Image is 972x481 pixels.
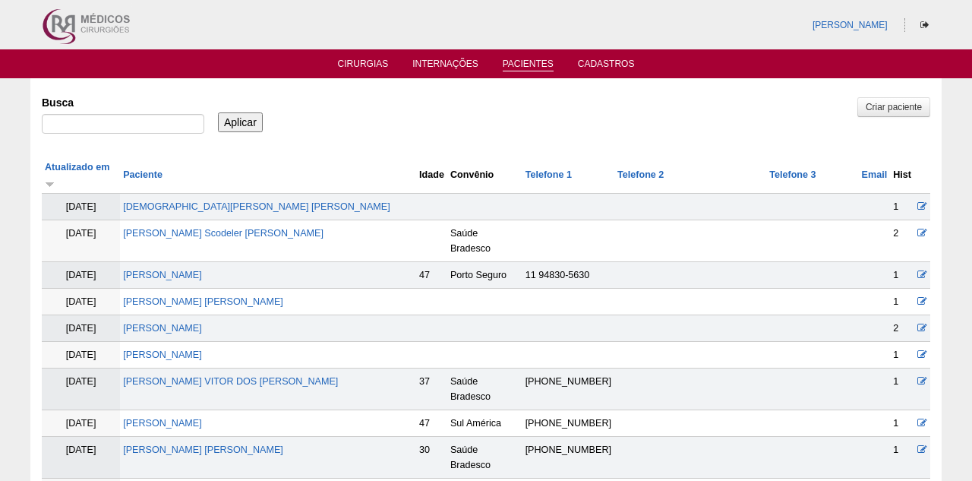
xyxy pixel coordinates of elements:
[45,179,55,188] img: ordem crescente
[45,162,109,188] a: Atualizado em
[412,59,478,74] a: Internações
[522,369,614,410] td: [PHONE_NUMBER]
[42,289,120,315] td: [DATE]
[447,410,522,437] td: Sul América
[503,59,554,71] a: Pacientes
[123,296,283,307] a: [PERSON_NAME] [PERSON_NAME]
[890,369,914,410] td: 1
[522,437,614,479] td: [PHONE_NUMBER]
[920,21,929,30] i: Sair
[522,262,614,289] td: 11 94830-5630
[218,112,263,132] input: Aplicar
[42,95,204,110] label: Busca
[447,220,522,262] td: Saúde Bradesco
[42,315,120,342] td: [DATE]
[769,169,816,180] a: Telefone 3
[447,262,522,289] td: Porto Seguro
[42,410,120,437] td: [DATE]
[123,270,202,280] a: [PERSON_NAME]
[42,342,120,369] td: [DATE]
[123,376,338,387] a: [PERSON_NAME] VITOR DOS [PERSON_NAME]
[123,228,323,239] a: [PERSON_NAME] Scodeler [PERSON_NAME]
[890,342,914,369] td: 1
[447,369,522,410] td: Saúde Bradesco
[890,157,914,194] th: Hist
[42,220,120,262] td: [DATE]
[890,315,914,342] td: 2
[857,97,930,117] a: Criar paciente
[617,169,664,180] a: Telefone 2
[416,262,447,289] td: 47
[416,410,447,437] td: 47
[890,410,914,437] td: 1
[813,20,888,30] a: [PERSON_NAME]
[123,445,283,455] a: [PERSON_NAME] [PERSON_NAME]
[890,194,914,220] td: 1
[447,157,522,194] th: Convênio
[42,262,120,289] td: [DATE]
[447,437,522,479] td: Saúde Bradesco
[890,289,914,315] td: 1
[416,157,447,194] th: Idade
[42,194,120,220] td: [DATE]
[42,437,120,479] td: [DATE]
[123,350,202,360] a: [PERSON_NAME]
[123,418,202,429] a: [PERSON_NAME]
[522,410,614,437] td: [PHONE_NUMBER]
[416,437,447,479] td: 30
[123,201,390,212] a: [DEMOGRAPHIC_DATA][PERSON_NAME] [PERSON_NAME]
[890,437,914,479] td: 1
[890,262,914,289] td: 1
[123,323,202,334] a: [PERSON_NAME]
[42,114,204,134] input: Digite os termos que você deseja procurar.
[890,220,914,262] td: 2
[338,59,389,74] a: Cirurgias
[525,169,572,180] a: Telefone 1
[862,169,888,180] a: Email
[416,369,447,410] td: 37
[578,59,635,74] a: Cadastros
[42,369,120,410] td: [DATE]
[123,169,163,180] a: Paciente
